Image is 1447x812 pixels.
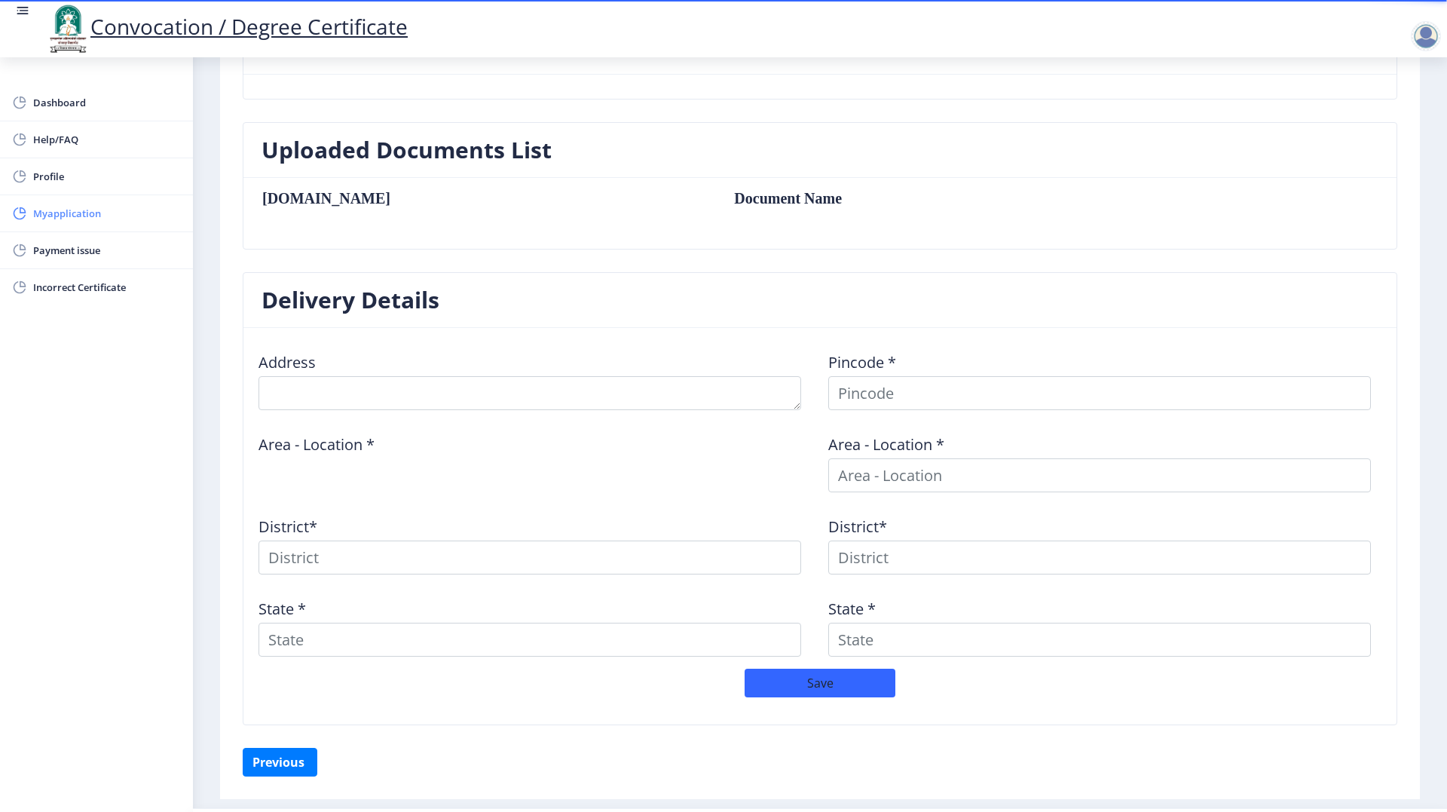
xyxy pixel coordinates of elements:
td: Document Name [719,190,1155,207]
input: District [828,541,1371,575]
label: Area - Location * [259,437,375,452]
h3: Uploaded Documents List [262,135,552,165]
span: Incorrect Certificate [33,278,181,296]
span: Myapplication [33,204,181,222]
button: Previous ‍ [243,748,317,777]
th: [DOMAIN_NAME] [262,190,719,207]
label: District* [259,519,317,535]
span: Dashboard [33,93,181,112]
label: State * [259,602,306,617]
button: Save [745,669,895,697]
input: District [259,541,801,575]
span: Profile [33,167,181,185]
h3: Delivery Details [262,285,439,315]
input: State [259,623,801,657]
span: Payment issue [33,241,181,259]
input: Area - Location [828,458,1371,492]
img: logo [45,3,90,54]
span: Help/FAQ [33,130,181,149]
label: State * [828,602,876,617]
label: Pincode * [828,355,896,370]
label: Area - Location * [828,437,944,452]
label: District* [828,519,887,535]
input: State [828,623,1371,657]
input: Pincode [828,376,1371,410]
a: Convocation / Degree Certificate [45,12,408,41]
label: Address [259,355,316,370]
